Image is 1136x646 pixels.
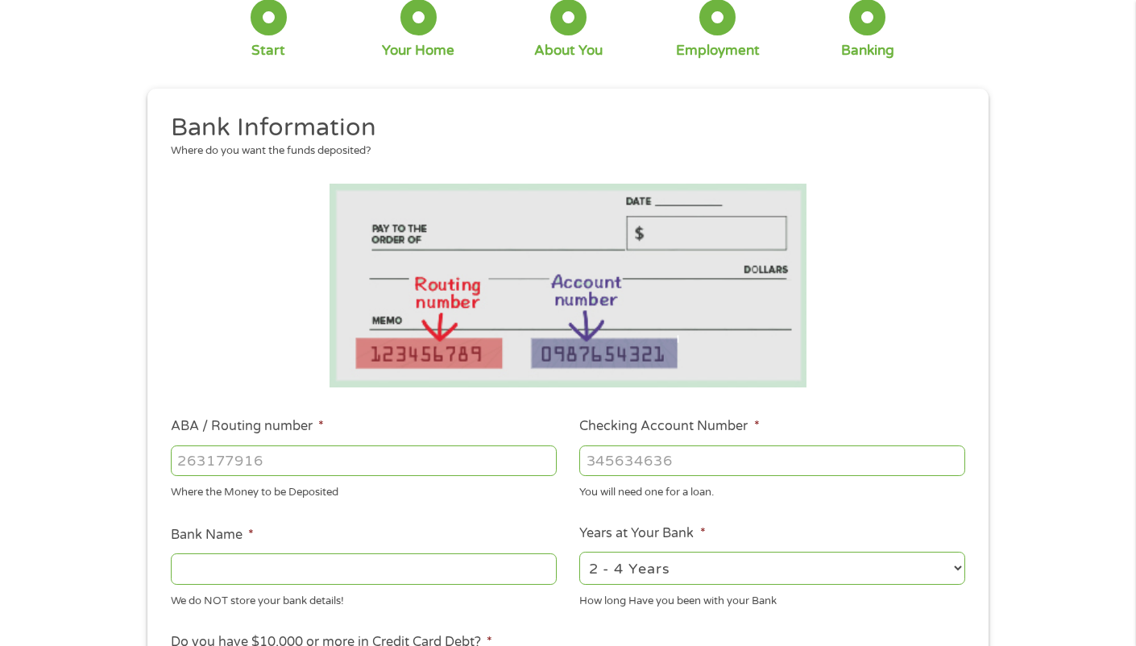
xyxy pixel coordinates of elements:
label: Checking Account Number [579,418,759,435]
div: About You [534,42,603,60]
label: Years at Your Bank [579,525,705,542]
img: Routing number location [330,184,806,387]
div: You will need one for a loan. [579,479,965,501]
div: Your Home [382,42,454,60]
h2: Bank Information [171,112,954,144]
input: 263177916 [171,445,557,476]
div: Start [251,42,285,60]
div: Banking [841,42,894,60]
div: We do NOT store your bank details! [171,587,557,609]
input: 345634636 [579,445,965,476]
div: Where do you want the funds deposited? [171,143,954,159]
label: Bank Name [171,527,254,544]
div: Where the Money to be Deposited [171,479,557,501]
label: ABA / Routing number [171,418,324,435]
div: Employment [676,42,760,60]
div: How long Have you been with your Bank [579,587,965,609]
